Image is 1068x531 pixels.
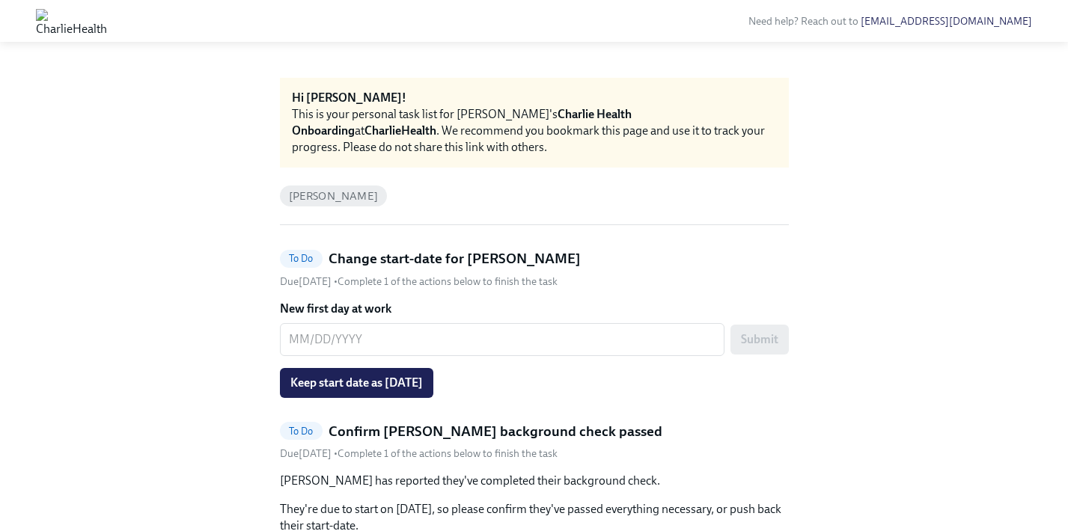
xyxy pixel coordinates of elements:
label: New first day at work [280,301,789,317]
h5: Change start-date for [PERSON_NAME] [329,249,581,268]
button: Keep start date as [DATE] [280,368,433,398]
a: To DoChange start-date for [PERSON_NAME]Due[DATE] •Complete 1 of the actions below to finish the ... [280,249,789,289]
h5: Confirm [PERSON_NAME] background check passed [329,422,662,441]
span: Thursday, September 18th 2025, 10:00 am [280,447,334,460]
span: Keep start date as [DATE] [290,375,423,390]
img: CharlieHealth [36,9,107,33]
a: [EMAIL_ADDRESS][DOMAIN_NAME] [861,15,1032,28]
div: • Complete 1 of the actions below to finish the task [280,446,558,461]
p: [PERSON_NAME] has reported they've completed their background check. [280,473,789,489]
div: This is your personal task list for [PERSON_NAME]'s at . We recommend you bookmark this page and ... [292,106,777,156]
span: [PERSON_NAME] [280,191,388,202]
span: Thursday, September 18th 2025, 10:00 am [280,275,334,288]
strong: Hi [PERSON_NAME]! [292,90,406,105]
span: To Do [280,426,323,437]
strong: CharlieHealth [364,123,436,138]
span: Need help? Reach out to [748,15,1032,28]
span: To Do [280,253,323,264]
div: • Complete 1 of the actions below to finish the task [280,274,558,289]
a: To DoConfirm [PERSON_NAME] background check passedDue[DATE] •Complete 1 of the actions below to f... [280,422,789,461]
